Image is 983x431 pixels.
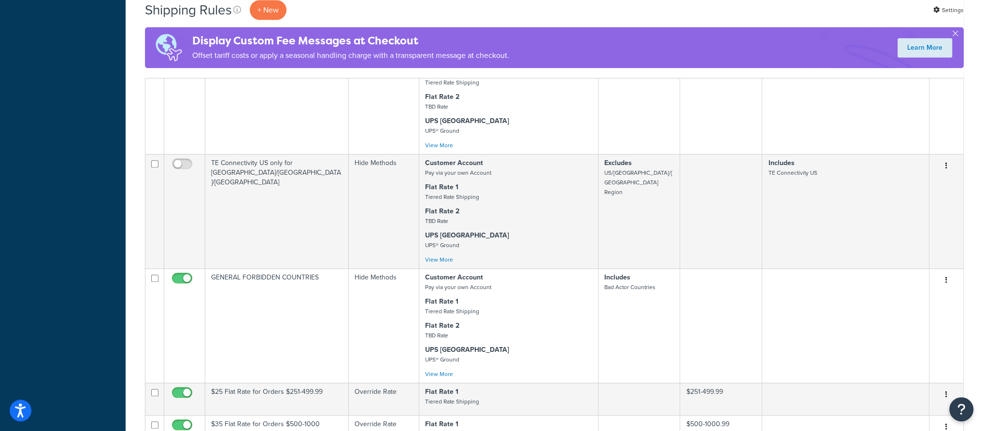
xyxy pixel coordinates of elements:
[425,345,509,355] strong: UPS [GEOGRAPHIC_DATA]
[425,370,453,378] a: View More
[349,383,419,415] td: Override Rate
[425,397,479,406] small: Tiered Rate Shipping
[604,272,630,282] strong: Includes
[425,320,459,331] strong: Flat Rate 2
[425,283,491,292] small: Pay via your own Account
[425,255,453,264] a: View More
[425,141,453,150] a: View More
[349,40,419,154] td: Hide Methods
[425,193,479,201] small: Tiered Rate Shipping
[192,49,509,62] p: Offset tariff costs or apply a seasonal handling charge with a transparent message at checkout.
[425,158,483,168] strong: Customer Account
[425,217,448,225] small: TBD Rate
[425,116,509,126] strong: UPS [GEOGRAPHIC_DATA]
[192,33,509,49] h4: Display Custom Fee Messages at Checkout
[425,206,459,216] strong: Flat Rate 2
[768,168,817,177] small: TE Connectivity US
[205,383,349,415] td: $25 Flat Rate for Orders $251-499.99
[425,419,458,429] strong: Flat Rate 1
[349,154,419,268] td: Hide Methods
[604,168,672,196] small: US/[GEOGRAPHIC_DATA]/[GEOGRAPHIC_DATA] Region
[145,27,192,68] img: duties-banner-06bc72dcb5fe05cb3f9472aba00be2ae8eb53ab6f0d8bb03d382ba314ac3c341.png
[205,154,349,268] td: TE Connectivity US only for [GEOGRAPHIC_DATA]/[GEOGRAPHIC_DATA]/[GEOGRAPHIC_DATA]
[205,268,349,383] td: GENERAL FORBIDDEN COUNTRIES
[425,230,509,240] strong: UPS [GEOGRAPHIC_DATA]
[425,307,479,316] small: Tiered Rate Shipping
[768,158,794,168] strong: Includes
[425,387,458,397] strong: Flat Rate 1
[425,78,479,87] small: Tiered Rate Shipping
[425,296,458,306] strong: Flat Rate 1
[425,331,448,340] small: TBD Rate
[425,272,483,282] strong: Customer Account
[425,168,491,177] small: Pay via your own Account
[145,0,232,19] h1: Shipping Rules
[949,397,973,421] button: Open Resource Center
[349,268,419,383] td: Hide Methods
[604,283,655,292] small: Bad Actor Countries
[604,158,632,168] strong: Excludes
[425,92,459,102] strong: Flat Rate 2
[425,126,459,135] small: UPS® Ground
[425,102,448,111] small: TBD Rate
[425,182,458,192] strong: Flat Rate 1
[425,241,459,250] small: UPS® Ground
[425,355,459,364] small: UPS® Ground
[680,383,762,415] td: $251-499.99
[898,38,952,57] a: Learn More
[205,40,349,154] td: EMEA + UK Only (FM DE + TE EMEA)
[933,3,964,17] a: Settings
